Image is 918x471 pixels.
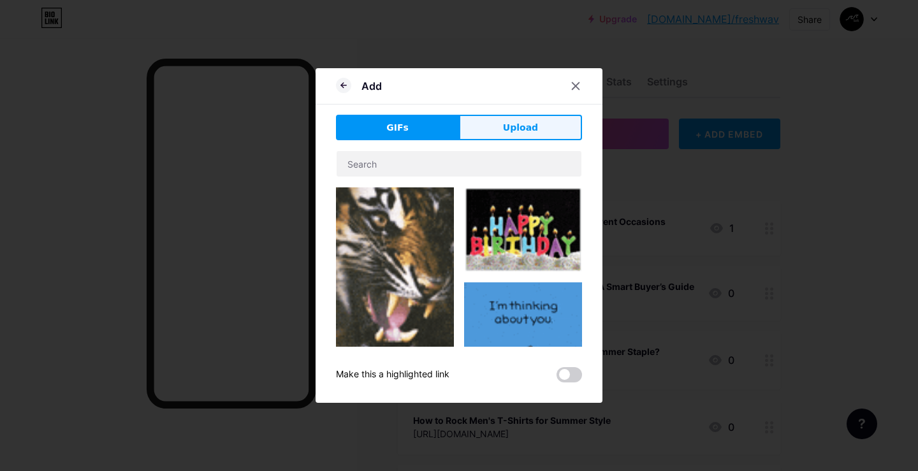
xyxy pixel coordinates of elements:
img: Gihpy [464,187,582,272]
span: GIFs [386,121,409,134]
button: GIFs [336,115,459,140]
div: Make this a highlighted link [336,367,449,382]
div: Add [361,78,382,94]
button: Upload [459,115,582,140]
img: Gihpy [336,187,454,356]
input: Search [337,151,581,177]
span: Upload [503,121,538,134]
img: Gihpy [464,282,582,400]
